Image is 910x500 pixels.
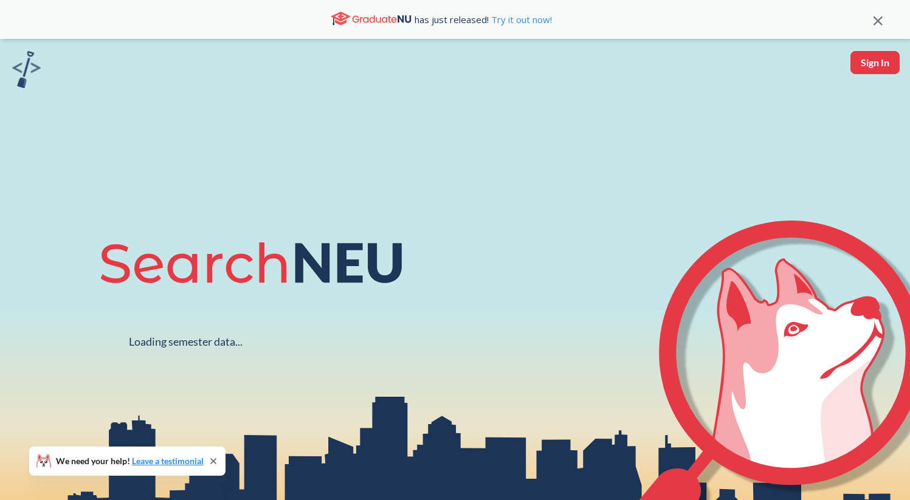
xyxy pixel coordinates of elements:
span: has just released! [415,13,552,26]
span: We need your help! [56,457,204,465]
img: sandbox logo [12,51,41,88]
a: Try it out now! [489,13,552,26]
button: Sign In [850,51,900,74]
a: Leave a testimonial [132,456,204,466]
div: Loading semester data... [129,335,243,349]
a: sandbox logo [12,51,41,92]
